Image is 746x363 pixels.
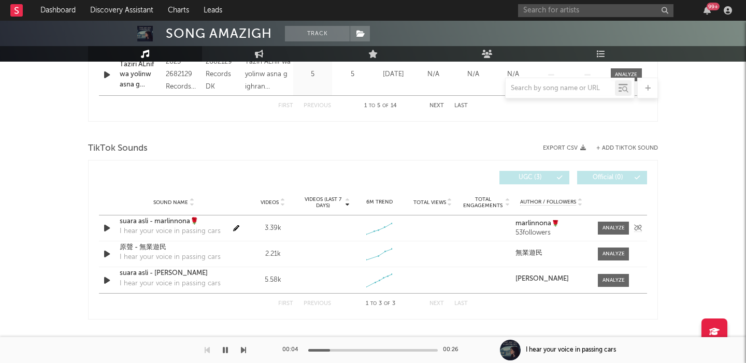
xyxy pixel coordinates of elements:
button: Previous [304,103,331,109]
button: Track [285,26,350,41]
div: 2682129 Records DK [206,56,240,93]
div: I hear your voice in passing cars [120,279,221,289]
div: I hear your voice in passing cars [526,345,616,355]
span: Author / Followers [520,199,576,206]
span: TikTok Sounds [88,142,148,155]
div: Taziri ALnif wa yolinw asna g ighran ISMDAL [245,56,291,93]
button: First [278,103,293,109]
div: 5 [335,69,371,80]
div: [DATE] [376,69,411,80]
div: 99 + [707,3,720,10]
div: N/A [456,69,491,80]
div: 1 3 3 [352,298,409,310]
a: 原聲 - 無業遊民 [120,242,228,253]
span: Official ( 0 ) [584,175,632,181]
button: UGC(3) [499,171,569,184]
span: Videos [261,199,279,206]
button: Last [454,103,468,109]
button: Previous [304,301,331,307]
input: Search for artists [518,4,673,17]
span: Sound Name [153,199,188,206]
div: 6M Trend [355,198,404,206]
button: + Add TikTok Sound [586,146,658,151]
div: N/A [496,69,530,80]
a: marlinnona🌹 [515,220,587,227]
a: suara asli - [PERSON_NAME] [120,268,228,279]
div: 5 [296,69,329,80]
button: Next [429,103,444,109]
input: Search by song name or URL [506,84,615,93]
div: 53 followers [515,229,587,237]
a: suara asli - marlinnona🌹 [120,216,228,227]
strong: marlinnona🌹 [515,220,559,227]
button: + Add TikTok Sound [596,146,658,151]
button: 99+ [704,6,711,14]
a: [PERSON_NAME] [515,275,587,283]
div: 00:04 [282,344,303,356]
span: of [382,104,389,108]
span: Total Engagements [462,196,504,209]
div: 1 5 14 [352,100,409,112]
span: Total Views [413,199,446,206]
span: of [384,301,390,306]
a: 無業遊民 [515,250,587,257]
button: Last [454,301,468,307]
span: Videos (last 7 days) [302,196,344,209]
div: 2.21k [249,249,297,259]
strong: 無業遊民 [515,250,542,256]
button: Official(0) [577,171,647,184]
div: 00:26 [443,344,464,356]
button: Export CSV [543,145,586,151]
span: to [369,104,375,108]
a: Taziri ALnif wa yolinw asna g ighran ISMDAL [120,60,161,90]
div: N/A [416,69,451,80]
div: 5.58k [249,275,297,285]
span: UGC ( 3 ) [506,175,554,181]
div: I hear your voice in passing cars [120,226,221,237]
button: First [278,301,293,307]
button: Next [429,301,444,307]
div: 3.39k [249,223,297,234]
strong: [PERSON_NAME] [515,275,569,282]
div: SONG AMAZIGH [166,26,272,41]
div: I hear your voice in passing cars [120,252,221,263]
div: 2023 2682129 Records DK [166,56,200,93]
span: to [370,301,377,306]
